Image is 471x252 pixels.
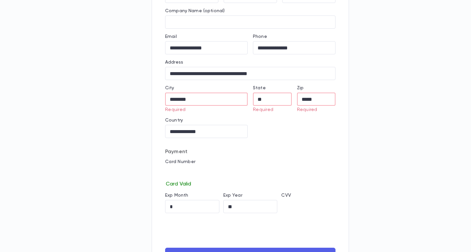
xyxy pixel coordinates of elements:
label: Phone [253,34,267,39]
p: CVV [281,193,335,198]
iframe: card [165,166,335,180]
p: Card Valid [165,180,335,187]
label: Email [165,34,177,39]
label: Country [165,118,183,123]
label: City [165,85,174,91]
label: Zip [297,85,304,91]
p: Required [297,107,331,112]
label: Address [165,60,183,65]
label: Company Name (optional) [165,8,225,14]
label: State [253,85,266,91]
iframe: cvv [281,200,335,213]
p: Card Number [165,159,335,164]
label: Exp Year [223,193,242,198]
label: Exp Month [165,193,188,198]
p: Required [165,107,243,112]
p: Required [253,107,287,112]
p: Payment [165,149,335,155]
